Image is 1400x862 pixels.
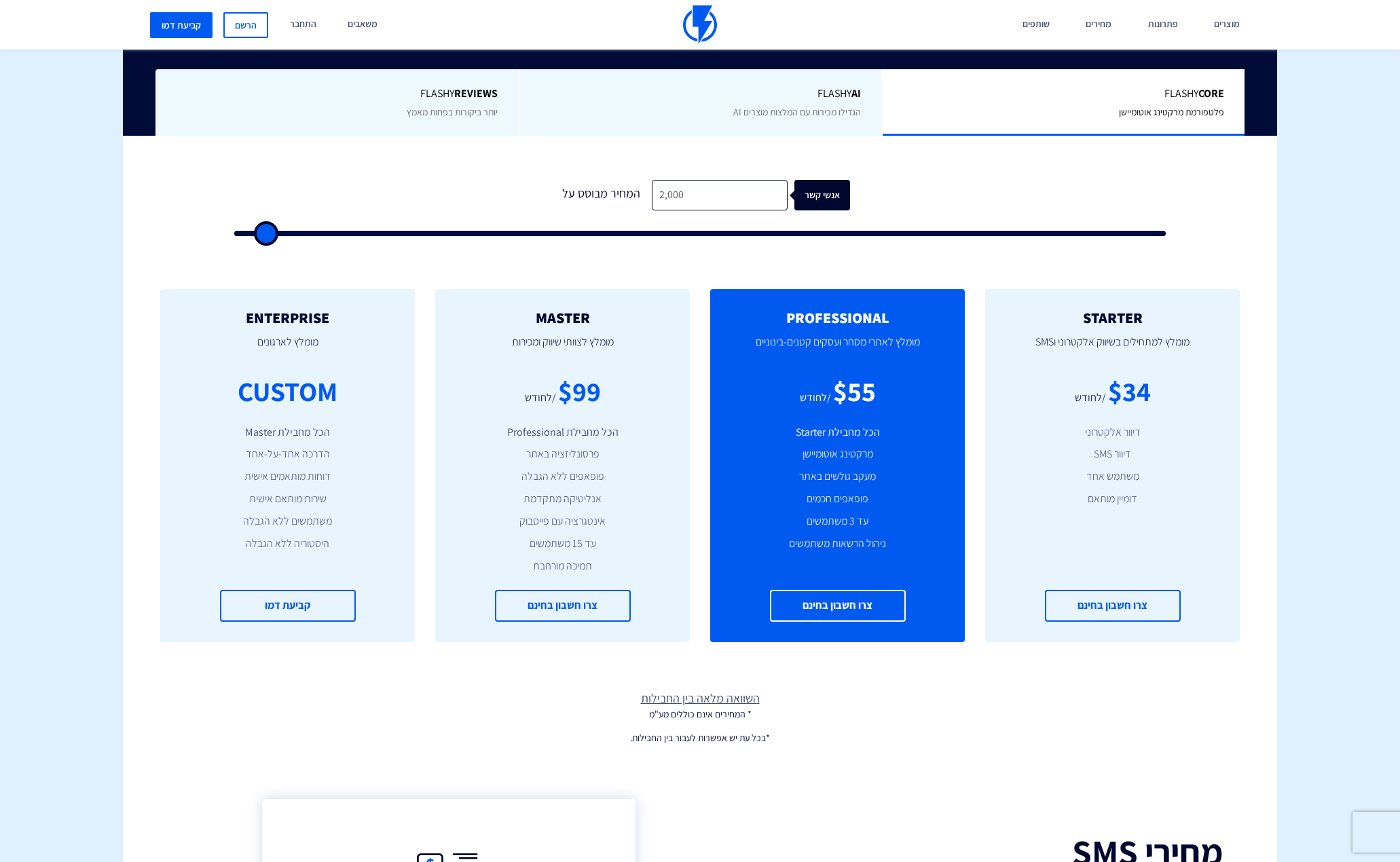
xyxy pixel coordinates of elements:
a: הרשם [223,12,268,38]
b: AI [851,86,861,100]
li: הכל מחבילת Professional [456,425,669,441]
div: $34 [1108,372,1151,411]
p: מומלץ לצוותי שיווק ומכירות [456,326,669,372]
a: צרו חשבון בחינם [770,590,906,622]
p: מומלץ לאתרי מסחר ועסקים קטנים-בינוניים [731,326,944,372]
a: קביעת דמו [220,590,356,622]
li: פופאפים חכמים [731,491,944,507]
div: CUSTOM [238,372,337,411]
div: אנשי קשר [803,180,858,210]
li: תמיכה מורחבת [456,559,669,574]
p: מומלץ לארגונים [181,326,394,372]
li: הדרכה אחד-על-אחד [181,447,394,462]
div: /לחודש [525,390,556,406]
li: פופאפים ללא הגבלה [456,469,669,485]
b: Core [1198,86,1224,100]
li: אינטגרציה עם פייסבוק [456,514,669,529]
li: היסטוריה ללא הגבלה [181,536,394,552]
li: דוחות מותאמים אישית [181,469,394,485]
li: דומיין מותאם [1006,491,1219,507]
a: צרו חשבון בחינם [1045,590,1181,622]
li: הכל מחבילת Master [181,425,394,441]
div: המחיר מבוסס על [550,180,652,210]
p: *בכל עת יש אפשרות לעבור בין החבילות. [123,731,1277,745]
div: $55 [833,372,876,411]
a: השוואה מלאה בין החבילות [123,690,1277,707]
li: משתמש אחד [1006,469,1219,485]
li: עד 15 משתמשים [456,536,669,552]
b: REVIEWS [454,86,498,100]
li: שירות מותאם אישית [181,491,394,507]
li: ניהול הרשאות משתמשים [731,536,944,552]
li: אנליטיקה מתקדמת [456,491,669,507]
span: Flashy [903,86,1224,102]
li: דיוור SMS [1006,447,1219,462]
div: /לחודש [800,390,831,406]
li: משתמשים ללא הגבלה [181,514,394,529]
li: עד 3 משתמשים [731,514,944,529]
span: פלטפורמת מרקטינג אוטומיישן [1119,106,1224,118]
li: מרקטינג אוטומיישן [731,447,944,462]
li: הכל מחבילת Starter [731,425,944,441]
div: /לחודש [1075,390,1106,406]
span: Flashy [176,86,498,102]
a: קביעת דמו [150,12,213,38]
span: Flashy [540,86,861,102]
h2: ENTERPRISE [181,310,394,326]
li: דיוור אלקטרוני [1006,425,1219,441]
h2: MASTER [456,310,669,326]
h2: STARTER [1006,310,1219,326]
p: * המחירים אינם כוללים מע"מ [123,707,1277,721]
li: מעקב גולשים באתר [731,469,944,485]
div: $99 [558,372,601,411]
h2: PROFESSIONAL [731,310,944,326]
a: צרו חשבון בחינם [495,590,631,622]
span: הגדילו מכירות עם המלצות מוצרים AI [733,106,861,118]
p: מומלץ למתחילים בשיווק אלקטרוני וSMS [1006,326,1219,372]
li: פרסונליזציה באתר [456,447,669,462]
span: יותר ביקורות בפחות מאמץ [407,106,498,118]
